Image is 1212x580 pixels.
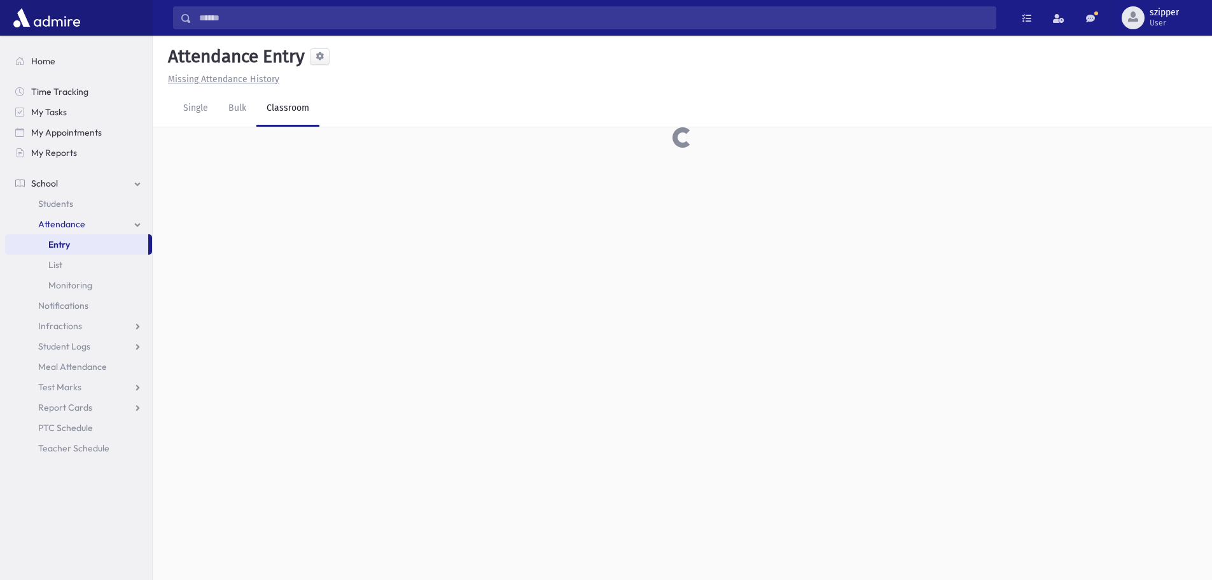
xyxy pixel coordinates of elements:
[5,214,152,234] a: Attendance
[31,127,102,138] span: My Appointments
[5,173,152,194] a: School
[5,316,152,336] a: Infractions
[31,147,77,159] span: My Reports
[38,300,88,311] span: Notifications
[38,422,93,434] span: PTC Schedule
[5,143,152,163] a: My Reports
[38,381,81,393] span: Test Marks
[5,194,152,214] a: Students
[38,442,109,454] span: Teacher Schedule
[5,102,152,122] a: My Tasks
[5,255,152,275] a: List
[38,320,82,332] span: Infractions
[31,106,67,118] span: My Tasks
[5,275,152,295] a: Monitoring
[10,5,83,31] img: AdmirePro
[1150,8,1179,18] span: szipper
[256,91,319,127] a: Classroom
[48,239,70,250] span: Entry
[5,234,148,255] a: Entry
[192,6,996,29] input: Search
[38,402,92,413] span: Report Cards
[38,198,73,209] span: Students
[5,397,152,418] a: Report Cards
[5,295,152,316] a: Notifications
[38,218,85,230] span: Attendance
[5,336,152,357] a: Student Logs
[163,74,279,85] a: Missing Attendance History
[48,279,92,291] span: Monitoring
[5,377,152,397] a: Test Marks
[5,438,152,458] a: Teacher Schedule
[31,86,88,97] span: Time Tracking
[5,357,152,377] a: Meal Attendance
[173,91,218,127] a: Single
[5,418,152,438] a: PTC Schedule
[163,46,305,67] h5: Attendance Entry
[5,51,152,71] a: Home
[38,341,90,352] span: Student Logs
[5,122,152,143] a: My Appointments
[168,74,279,85] u: Missing Attendance History
[31,55,55,67] span: Home
[31,178,58,189] span: School
[218,91,256,127] a: Bulk
[48,259,62,271] span: List
[1150,18,1179,28] span: User
[38,361,107,372] span: Meal Attendance
[5,81,152,102] a: Time Tracking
